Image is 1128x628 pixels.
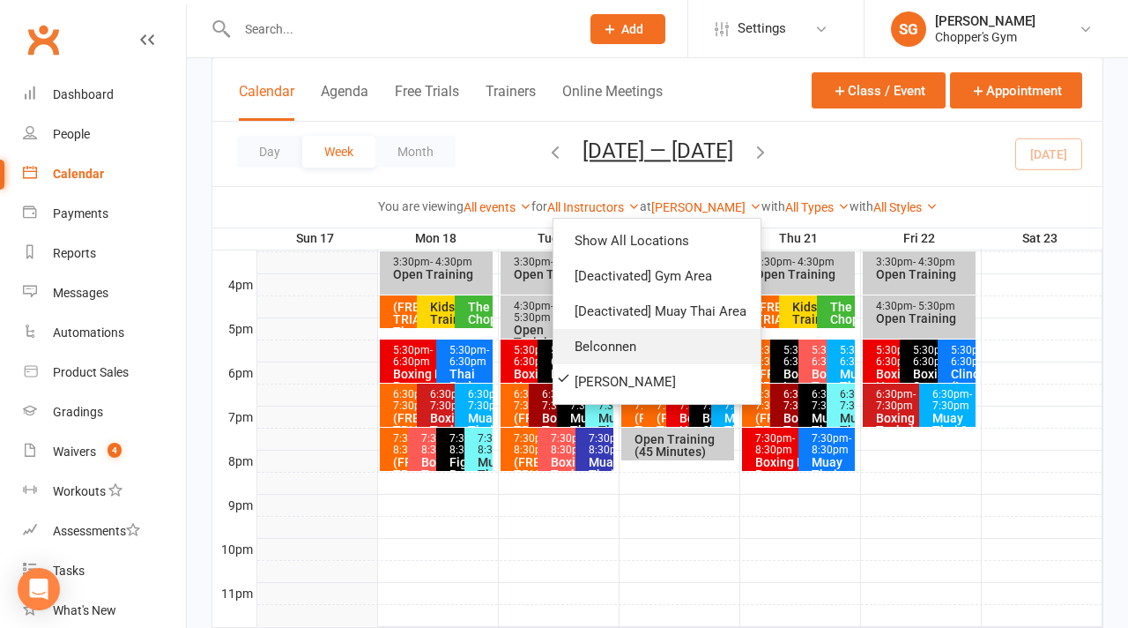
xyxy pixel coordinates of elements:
[701,412,713,498] div: Boxing Skipping & Shadow Sparring (Invite Only)
[551,432,590,456] span: - 8:30pm
[621,22,643,36] span: Add
[640,199,651,213] strong: at
[392,389,434,412] div: 6:30pm
[467,389,489,412] div: 6:30pm
[811,433,851,456] div: 7:30pm
[23,392,186,432] a: Gradings
[212,494,256,516] th: 9pm
[875,345,917,368] div: 5:30pm
[754,301,797,375] div: (FREE TRIAL) The Chop (Circuit Class)
[449,433,471,456] div: 7:30pm
[53,87,114,101] div: Dashboard
[812,388,851,412] span: - 7:30pm
[212,362,256,384] th: 6pm
[783,388,823,412] span: - 7:30pm
[981,228,1102,250] th: Sat 23
[513,257,611,268] div: 3:30pm
[23,234,186,273] a: Reports
[392,433,415,456] div: 7:30pm
[212,538,256,560] th: 10pm
[421,432,461,456] span: - 8:30pm
[393,432,433,456] span: - 8:30pm
[23,273,186,313] a: Messages
[377,228,498,250] th: Mon 18
[53,524,140,538] div: Assessments
[839,389,851,412] div: 6:30pm
[477,456,489,493] div: Muay Thai Techniques
[891,11,926,47] div: SG
[420,433,443,456] div: 7:30pm
[498,228,619,250] th: Tue 19
[449,456,471,505] div: Fighter Pads (Invite Only)
[23,115,186,154] a: People
[550,456,592,481] div: Boxing Techniques
[23,432,186,472] a: Waivers 4
[562,83,663,121] button: Online Meetings
[912,345,954,368] div: 5:30pm
[860,228,981,250] th: Fri 22
[468,388,508,412] span: - 7:30pm
[514,388,553,412] span: - 7:30pm
[875,257,973,268] div: 3:30pm
[875,312,973,325] div: Open Training
[212,406,256,428] th: 7pm
[392,456,415,505] div: (FREE TRIAL) Boxing Techniques
[53,286,108,300] div: Messages
[302,136,375,168] button: Week
[449,344,489,368] span: - 6:30pm
[840,344,879,368] span: - 6:30pm
[514,300,553,324] span: - 5:30pm
[875,368,917,405] div: Boxing Heavy Bags
[583,138,733,163] button: [DATE] — [DATE]
[23,313,186,353] a: Automations
[321,83,368,121] button: Agenda
[467,301,489,325] div: The Chop
[23,194,186,234] a: Payments
[754,257,852,268] div: 3:30pm
[513,268,611,280] div: Open Training
[783,344,823,368] span: - 6:30pm
[634,412,645,474] div: (FREE TRIAL) Boxing Heavy Bags
[792,256,835,268] span: - 4:30pm
[588,456,610,505] div: Muay Thai Techniques (Advanced)
[811,456,851,505] div: Muay Thai Techniques (Intermediate)
[392,345,472,368] div: 5:30pm
[53,564,85,578] div: Tasks
[551,344,590,368] span: - 6:30pm
[449,368,489,405] div: Thai Pads (Intermediate)
[850,199,873,213] strong: with
[477,433,489,456] div: 7:30pm
[23,75,186,115] a: Dashboard
[783,345,805,368] div: 5:30pm
[18,568,60,610] div: Open Intercom Messenger
[754,456,835,481] div: Boxing Heavy Bags
[393,344,433,368] span: - 6:30pm
[429,412,471,449] div: Boxing Techniques (Intermediate)
[935,13,1035,29] div: [PERSON_NAME]
[430,388,470,412] span: - 7:30pm
[912,368,954,430] div: Boxing Speed Training (Invite Only)
[513,389,536,412] div: 6:30pm
[913,256,955,268] span: - 4:30pm
[53,405,103,419] div: Gradings
[256,228,377,250] th: Sun 17
[392,268,490,280] div: Open Training
[551,256,593,268] span: - 4:30pm
[656,412,667,498] div: (FREE TRIAL) Muay Thai Heavy Bags Class
[237,136,302,168] button: Day
[588,433,610,456] div: 7:30pm
[761,199,785,213] strong: with
[811,368,834,392] div: Boxing Techniques
[950,368,972,392] div: Clinching (Intermediate)
[950,72,1082,108] button: Appointment
[811,389,834,412] div: 6:30pm
[212,273,256,295] th: 4pm
[791,301,834,325] div: Kids Training
[738,9,786,49] span: Settings
[467,412,489,486] div: Muay Thai & Kickboxing Heavy Bags
[53,246,96,260] div: Reports
[23,353,186,392] a: Product Sales
[514,344,553,368] span: - 6:30pm
[783,412,805,449] div: Boxing Techniques (Advanced)
[547,200,640,214] a: All Instructors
